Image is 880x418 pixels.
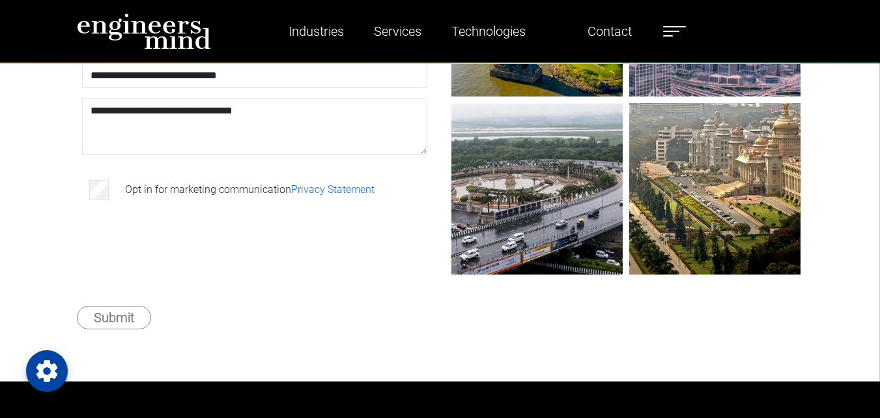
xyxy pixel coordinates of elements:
[77,306,151,329] button: Submit
[629,103,801,275] img: gif
[77,13,211,50] img: logo
[451,103,623,275] img: gif
[283,16,349,46] a: Industries
[291,183,375,196] a: Privacy Statement
[125,182,375,198] label: Opt in for marketing communication
[446,16,531,46] a: Technologies
[85,224,283,275] iframe: reCAPTCHA
[369,16,427,46] a: Services
[582,16,637,46] a: Contact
